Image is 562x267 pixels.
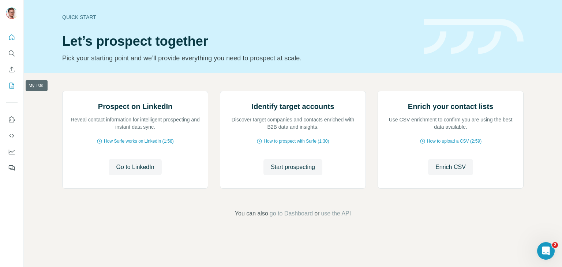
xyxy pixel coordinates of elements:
[228,116,358,131] p: Discover target companies and contacts enriched with B2B data and insights.
[62,14,415,21] div: Quick start
[270,209,313,218] button: go to Dashboard
[116,163,154,172] span: Go to LinkedIn
[6,63,18,76] button: Enrich CSV
[271,163,315,172] span: Start prospecting
[6,7,18,19] img: Avatar
[435,163,466,172] span: Enrich CSV
[62,53,415,63] p: Pick your starting point and we’ll provide everything you need to prospect at scale.
[408,101,493,112] h2: Enrich your contact lists
[537,242,555,260] iframe: Intercom live chat
[427,138,482,144] span: How to upload a CSV (2:59)
[62,34,415,49] h1: Let’s prospect together
[70,116,201,131] p: Reveal contact information for intelligent prospecting and instant data sync.
[263,159,322,175] button: Start prospecting
[6,161,18,174] button: Feedback
[6,129,18,142] button: Use Surfe API
[385,116,516,131] p: Use CSV enrichment to confirm you are using the best data available.
[552,242,558,248] span: 2
[6,79,18,92] button: My lists
[104,138,174,144] span: How Surfe works on LinkedIn (1:58)
[6,47,18,60] button: Search
[252,101,334,112] h2: Identify target accounts
[6,113,18,126] button: Use Surfe on LinkedIn
[235,209,268,218] span: You can also
[424,19,524,54] img: banner
[321,209,351,218] button: use the API
[109,159,161,175] button: Go to LinkedIn
[6,31,18,44] button: Quick start
[428,159,473,175] button: Enrich CSV
[6,145,18,158] button: Dashboard
[264,138,329,144] span: How to prospect with Surfe (1:30)
[98,101,172,112] h2: Prospect on LinkedIn
[314,209,319,218] span: or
